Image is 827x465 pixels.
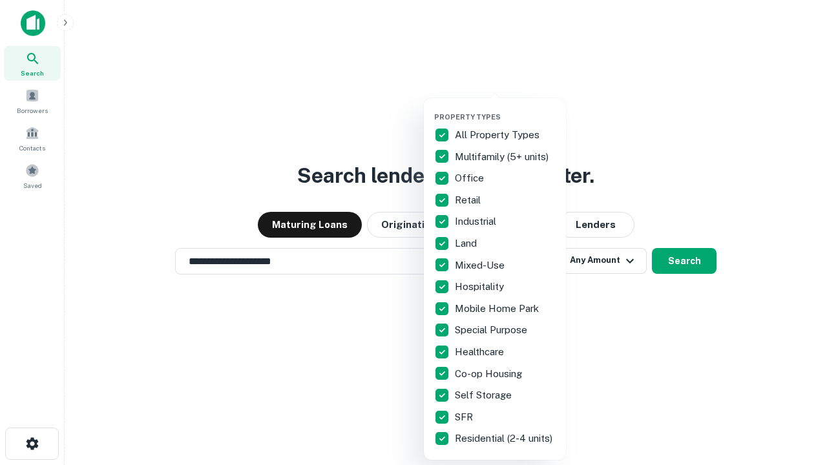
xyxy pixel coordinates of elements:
p: Self Storage [455,387,514,403]
p: Mobile Home Park [455,301,541,316]
p: Office [455,170,487,186]
span: Property Types [434,113,501,121]
p: Mixed-Use [455,258,507,273]
iframe: Chat Widget [762,362,827,424]
p: Industrial [455,214,499,229]
p: Retail [455,192,483,208]
p: Special Purpose [455,322,530,338]
p: Multifamily (5+ units) [455,149,551,165]
p: Healthcare [455,344,507,360]
p: Co-op Housing [455,366,525,382]
p: Land [455,236,479,251]
p: Hospitality [455,279,507,294]
p: Residential (2-4 units) [455,431,555,446]
p: SFR [455,409,476,425]
p: All Property Types [455,127,542,143]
